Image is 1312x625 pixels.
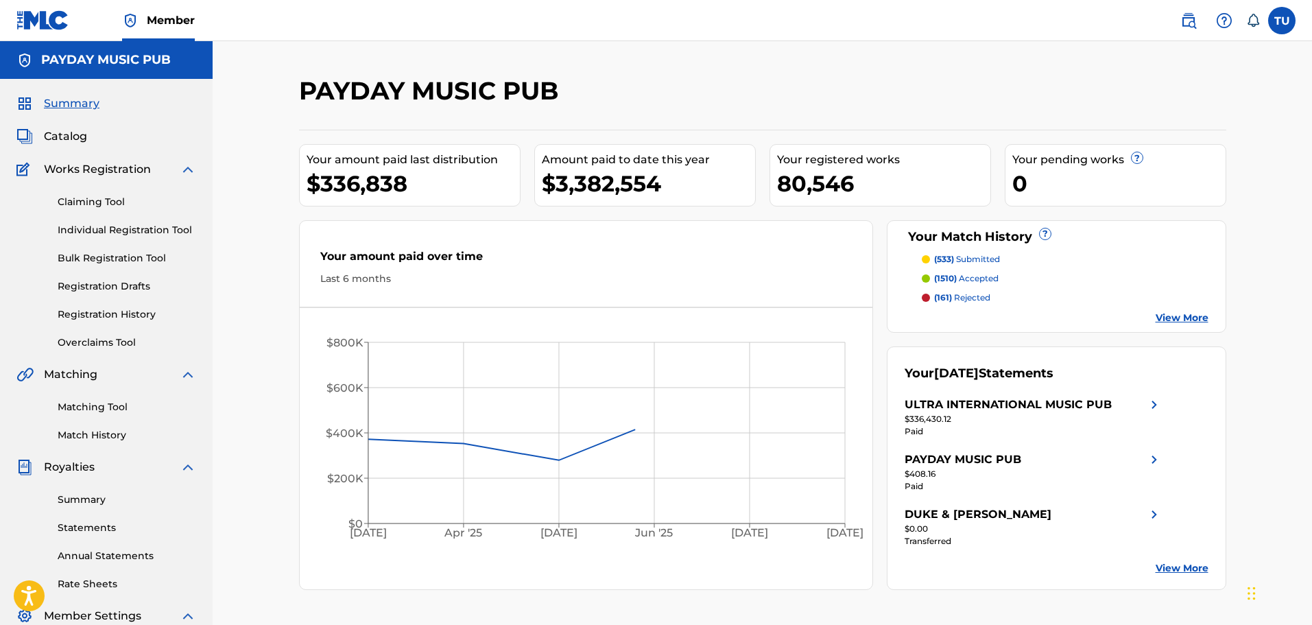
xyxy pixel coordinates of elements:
tspan: $800K [326,336,363,349]
a: Rate Sheets [58,577,196,591]
div: Last 6 months [320,272,852,286]
a: (1510) accepted [922,272,1208,285]
img: Top Rightsholder [122,12,139,29]
span: [DATE] [934,366,979,381]
div: ULTRA INTERNATIONAL MUSIC PUB [905,397,1112,413]
img: Summary [16,95,33,112]
a: Matching Tool [58,400,196,414]
img: Works Registration [16,161,34,178]
div: Notifications [1246,14,1260,27]
div: 80,546 [777,168,990,199]
span: Catalog [44,128,87,145]
img: right chevron icon [1146,506,1162,523]
div: Transferred [905,535,1162,547]
p: submitted [934,253,1000,266]
img: MLC Logo [16,10,69,30]
div: $336,430.12 [905,413,1162,425]
tspan: $0 [348,517,362,530]
a: Public Search [1175,7,1202,34]
iframe: Chat Widget [1243,559,1312,625]
span: ? [1132,152,1143,163]
a: Overclaims Tool [58,335,196,350]
span: (161) [934,292,952,303]
a: Claiming Tool [58,195,196,209]
tspan: $600K [326,381,363,394]
img: expand [180,459,196,475]
img: expand [180,366,196,383]
div: Amount paid to date this year [542,152,755,168]
div: $0.00 [905,523,1162,535]
div: Your Statements [905,364,1053,383]
tspan: $400K [325,427,363,440]
tspan: $200K [326,472,363,485]
div: Your amount paid last distribution [307,152,520,168]
tspan: [DATE] [826,527,863,540]
div: $408.16 [905,468,1162,480]
div: Your amount paid over time [320,248,852,272]
tspan: [DATE] [731,527,768,540]
img: expand [180,608,196,624]
span: ? [1040,228,1051,239]
img: Royalties [16,459,33,475]
h5: PAYDAY MUSIC PUB [41,52,171,68]
img: search [1180,12,1197,29]
a: Individual Registration Tool [58,223,196,237]
span: Member Settings [44,608,141,624]
div: DUKE & [PERSON_NAME] [905,506,1051,523]
span: Member [147,12,195,28]
a: Statements [58,521,196,535]
span: (1510) [934,273,957,283]
div: Drag [1248,573,1256,614]
span: Summary [44,95,99,112]
div: PAYDAY MUSIC PUB [905,451,1021,468]
span: Royalties [44,459,95,475]
div: Paid [905,425,1162,438]
div: Your pending works [1012,152,1226,168]
h2: PAYDAY MUSIC PUB [299,75,566,106]
img: help [1216,12,1232,29]
div: User Menu [1268,7,1296,34]
span: Works Registration [44,161,151,178]
a: (533) submitted [922,253,1208,266]
span: (533) [934,254,954,264]
div: Help [1210,7,1238,34]
span: Matching [44,366,97,383]
a: PAYDAY MUSIC PUBright chevron icon$408.16Paid [905,451,1162,493]
a: Registration History [58,307,196,322]
tspan: [DATE] [349,527,386,540]
img: Catalog [16,128,33,145]
p: rejected [934,292,990,304]
a: View More [1156,561,1208,576]
img: right chevron icon [1146,397,1162,413]
a: DUKE & [PERSON_NAME]right chevron icon$0.00Transferred [905,506,1162,547]
p: accepted [934,272,999,285]
div: Paid [905,480,1162,493]
a: Bulk Registration Tool [58,251,196,266]
a: SummarySummary [16,95,99,112]
img: Member Settings [16,608,33,624]
img: Matching [16,366,34,383]
a: Match History [58,428,196,443]
a: View More [1156,311,1208,325]
div: $336,838 [307,168,520,199]
div: Your registered works [777,152,990,168]
div: Your Match History [905,228,1208,246]
a: ULTRA INTERNATIONAL MUSIC PUBright chevron icon$336,430.12Paid [905,397,1162,438]
a: CatalogCatalog [16,128,87,145]
tspan: Jun '25 [634,527,673,540]
a: Registration Drafts [58,279,196,294]
tspan: [DATE] [540,527,577,540]
tspan: Apr '25 [444,527,482,540]
img: Accounts [16,52,33,69]
div: 0 [1012,168,1226,199]
a: (161) rejected [922,292,1208,304]
a: Annual Statements [58,549,196,563]
img: right chevron icon [1146,451,1162,468]
img: expand [180,161,196,178]
a: Summary [58,493,196,507]
div: $3,382,554 [542,168,755,199]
